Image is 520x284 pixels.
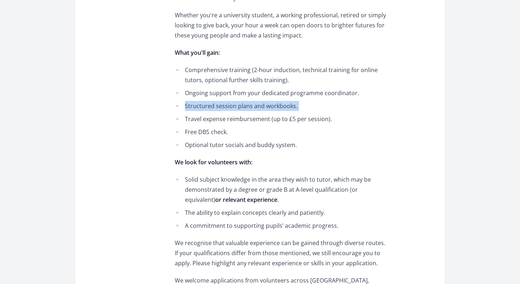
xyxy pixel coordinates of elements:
[175,88,386,98] li: Ongoing support from your dedicated programme coordinator.
[175,65,386,85] li: Comprehensive training (2-hour induction, technical training for online tutors, optional further ...
[175,238,386,268] p: We recognise that valuable experience can be gained through diverse routes. If your qualification...
[175,140,386,150] li: Optional tutor socials and buddy system.
[175,114,386,124] li: Travel expense reimbursement (up to £5 per session).
[175,158,252,166] strong: We look for volunteers with:
[175,208,386,218] li: The ability to explain concepts clearly and patiently.
[215,196,277,204] strong: or relevant experience
[175,221,386,231] li: A commitment to supporting pupils’ academic progress.
[175,174,386,205] li: Solid subject knowledge in the area they wish to tutor, which may be demonstrated by a degree or ...
[175,10,386,40] p: Whether you're a university student, a working professional, retired or simply looking to give ba...
[175,49,220,57] strong: What you'll gain:
[175,127,386,137] li: Free DBS check.
[175,101,386,111] li: Structured session plans and workbooks.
